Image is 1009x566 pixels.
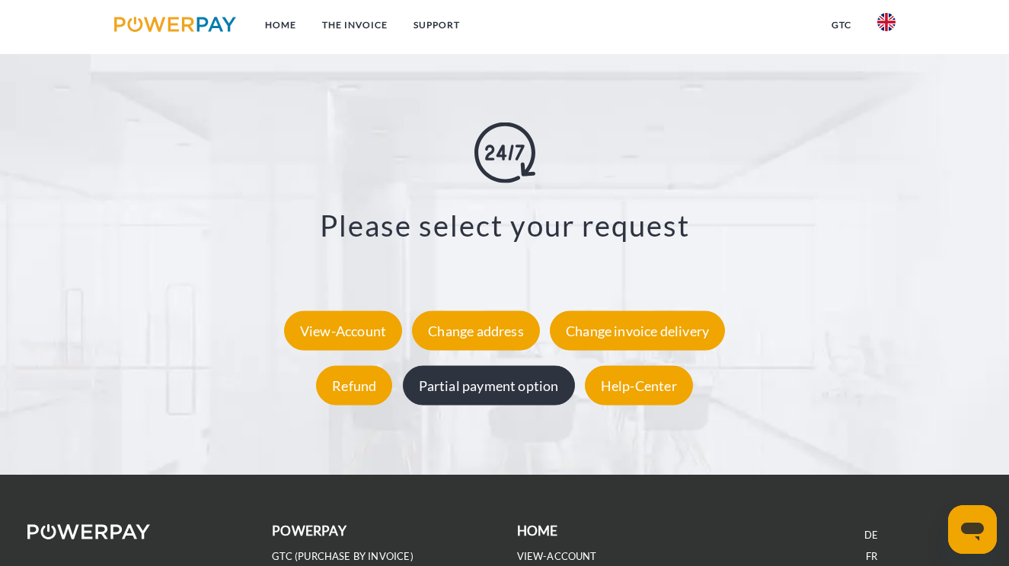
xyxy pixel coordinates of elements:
a: Help-Center [581,377,697,394]
div: Change address [412,311,540,351]
div: Help-Center [585,366,693,405]
h3: Please select your request [69,207,940,243]
div: Partial payment option [403,366,575,405]
a: Change invoice delivery [546,323,729,339]
b: Home [517,523,558,539]
a: View-Account [280,323,406,339]
img: logo-powerpay-white.svg [27,524,150,539]
img: online-shopping.svg [474,122,535,183]
a: GTC [819,11,864,39]
div: Change invoice delivery [550,311,725,351]
a: Home [252,11,309,39]
div: View-Account [284,311,402,351]
img: en [877,13,896,31]
a: GTC (Purchase by invoice) [272,550,413,563]
b: POWERPAY [272,523,346,539]
a: DE [864,529,878,542]
a: Partial payment option [399,377,579,394]
a: FR [866,550,877,563]
a: Change address [408,323,544,339]
a: THE INVOICE [309,11,401,39]
div: Refund [316,366,392,405]
iframe: Button to launch messaging window [948,505,997,554]
a: VIEW-ACCOUNT [517,550,597,563]
img: logo-powerpay.svg [114,17,237,32]
a: Support [401,11,473,39]
a: Refund [312,377,396,394]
